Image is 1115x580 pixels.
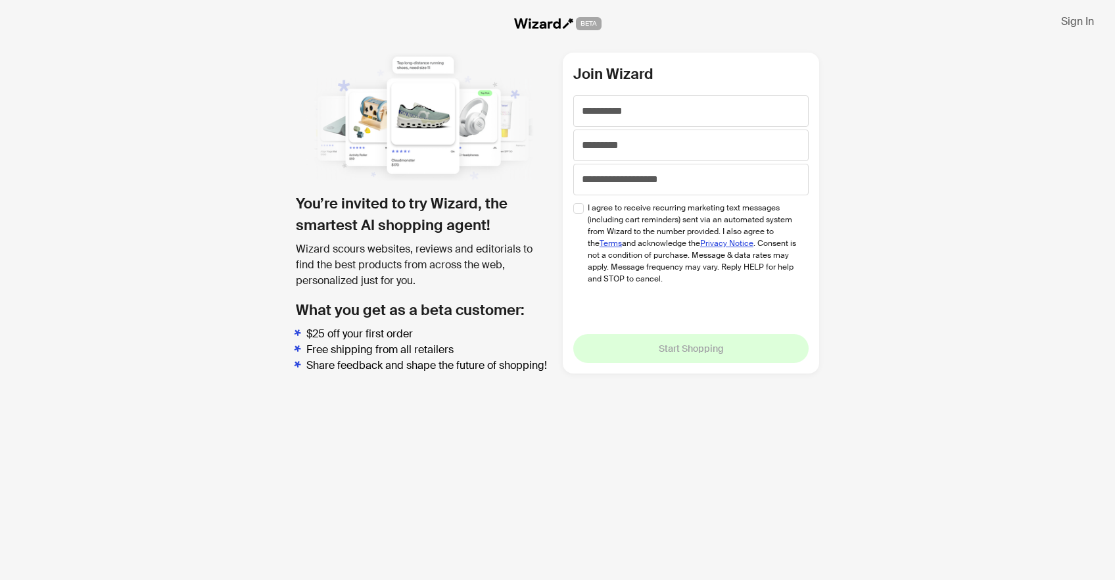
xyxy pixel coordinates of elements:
button: Start Shopping [573,334,809,363]
a: Privacy Notice [700,238,753,249]
li: Share feedback and shape the future of shopping! [306,358,552,374]
span: BETA [576,17,602,30]
div: Wizard scours websites, reviews and editorials to find the best products from across the web, per... [296,241,552,289]
h2: What you get as a beta customer: [296,299,552,321]
h2: Join Wizard [573,63,809,85]
button: Sign In [1051,11,1104,32]
span: I agree to receive recurring marketing text messages (including cart reminders) sent via an autom... [588,202,799,285]
a: Terms [600,238,622,249]
li: $25 off your first order [306,326,552,342]
span: Sign In [1061,14,1094,28]
li: Free shipping from all retailers [306,342,552,358]
h1: You’re invited to try Wizard, the smartest AI shopping agent! [296,193,552,236]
